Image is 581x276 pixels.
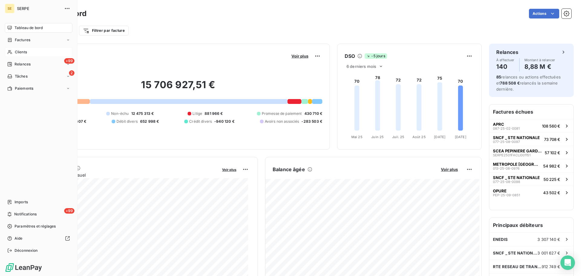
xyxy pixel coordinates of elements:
span: SNCF _ STE NATIONALE [493,251,537,255]
span: SERPE [17,6,61,11]
tspan: Août 25 [412,135,426,139]
span: 3 001 627 € [537,251,560,255]
div: SE [5,4,15,13]
span: PEP-25-09-0851 [493,193,520,197]
span: 108 560 € [542,124,560,128]
span: Débit divers [117,119,138,124]
tspan: Juin 25 [371,135,384,139]
span: 54 982 € [543,164,560,168]
span: Litige [192,111,202,116]
span: SCEA PEPINIERE GARDOISE [493,148,542,153]
span: 013-25-08-0976 [493,167,520,170]
button: SCEA PEPINIERE GARDOISESERPE2501FACLI00115157 102 € [489,146,573,159]
span: -283 503 € [301,119,322,124]
button: METROPOLE [GEOGRAPHIC_DATA]013-25-08-097654 982 € [489,159,573,172]
span: 077-25-08-0097 [493,140,520,144]
span: Tableau de bord [15,25,43,31]
span: 881 966 € [205,111,223,116]
span: Voir plus [441,167,458,172]
span: 73 708 € [544,137,560,142]
button: APRC087-25-02-0081108 560 € [489,119,573,132]
span: OPURE [493,188,507,193]
button: Voir plus [290,53,310,59]
button: Voir plus [439,167,460,172]
span: Paramètres et réglages [15,224,56,229]
span: 6 derniers mois [346,64,376,69]
h4: 140 [496,62,514,71]
div: Open Intercom Messenger [560,255,575,270]
span: Clients [15,49,27,55]
tspan: Juil. 25 [392,135,404,139]
h6: Factures échues [489,105,573,119]
tspan: [DATE] [455,135,466,139]
span: ENEDIS [493,237,508,242]
h6: DSO [345,52,355,60]
span: Chiffre d'affaires mensuel [34,172,218,178]
span: 652 998 € [140,119,159,124]
a: Aide [5,234,72,243]
tspan: [DATE] [434,135,445,139]
span: Déconnexion [15,248,38,253]
span: 077-25-08-0098 [493,180,520,184]
span: Imports [15,199,28,205]
h4: 8,88 M € [524,62,555,71]
span: -940 120 € [214,119,235,124]
span: Paiements [15,86,33,91]
span: -5 jours [365,53,387,59]
h6: Relances [496,48,518,56]
span: 12 475 313 € [131,111,154,116]
button: OPUREPEP-25-09-085143 502 € [489,186,573,199]
span: RTE RESEAU DE TRANSPORT ELECTRICITE [493,264,542,269]
span: Notifications [14,211,37,217]
span: Promesse de paiement [262,111,302,116]
span: Montant à relancer [524,58,555,62]
span: 430 710 € [304,111,322,116]
span: +99 [64,208,74,214]
span: Crédit divers [189,119,212,124]
span: 788 508 € [500,81,520,85]
span: APRC [493,122,504,127]
span: 43 502 € [543,190,560,195]
h6: Principaux débiteurs [489,218,573,232]
h2: 15 706 927,51 € [34,79,322,97]
span: Tâches [15,74,28,79]
span: +99 [64,58,74,64]
span: 087-25-02-0081 [493,127,520,130]
span: Non-échu [111,111,129,116]
span: SNCF _ STE NATIONALE [493,175,540,180]
span: Relances [15,62,31,67]
tspan: Mai 25 [351,135,363,139]
h6: Balance âgée [273,166,305,173]
span: 912 749 € [542,264,560,269]
button: SNCF _ STE NATIONALE077-25-08-009850 225 € [489,172,573,186]
span: SERPE2501FACLI001151 [493,153,530,157]
span: 85 [496,75,501,79]
span: 3 307 140 € [537,237,560,242]
img: Logo LeanPay [5,263,42,272]
span: 2 [69,70,74,76]
button: Actions [529,9,559,18]
span: SNCF _ STE NATIONALE [493,135,540,140]
span: Voir plus [291,54,308,58]
span: METROPOLE [GEOGRAPHIC_DATA] [493,162,541,167]
span: Factures [15,37,30,43]
span: Voir plus [222,168,236,172]
span: relances ou actions effectuées et relancés la semaine dernière. [496,75,561,91]
span: 50 225 € [543,177,560,182]
button: Filtrer par facture [79,26,129,35]
span: À effectuer [496,58,514,62]
button: Voir plus [220,167,238,172]
span: Aide [15,236,23,241]
button: SNCF _ STE NATIONALE077-25-08-009773 708 € [489,132,573,146]
span: 57 102 € [545,150,560,155]
span: Avoirs non associés [265,119,299,124]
